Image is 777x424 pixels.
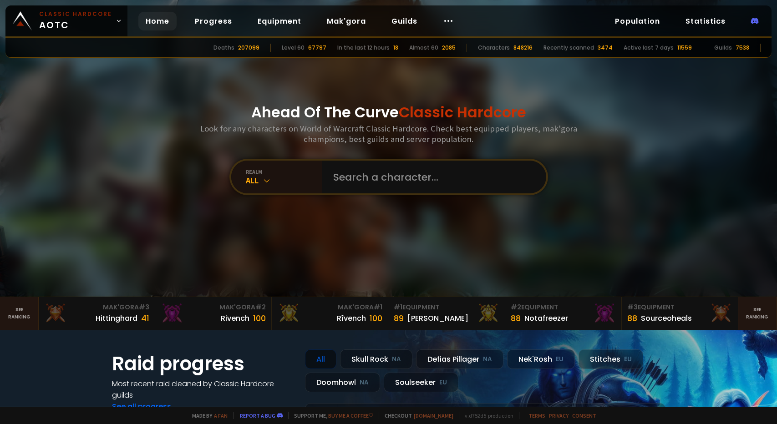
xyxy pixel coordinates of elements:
a: Equipment [250,12,309,30]
small: NA [392,355,401,364]
span: v. d752d5 - production [459,412,513,419]
div: Nek'Rosh [507,349,575,369]
div: 7538 [736,44,749,52]
a: Classic HardcoreAOTC [5,5,127,36]
div: 18 [393,44,398,52]
div: 89 [394,312,404,324]
div: Active last 7 days [624,44,674,52]
div: 41 [141,312,149,324]
div: Guilds [714,44,732,52]
div: Hittinghard [96,313,137,324]
span: Classic Hardcore [399,102,526,122]
span: Made by [187,412,228,419]
div: Mak'Gora [44,303,149,312]
div: Soulseeker [384,373,458,392]
span: Support me, [288,412,373,419]
div: Rivench [221,313,249,324]
div: 11559 [677,44,692,52]
a: Mak'Gora#1Rîvench100 [272,297,388,330]
a: Population [608,12,667,30]
div: All [246,175,322,186]
a: Statistics [678,12,733,30]
div: Mak'Gora [277,303,382,312]
div: 100 [370,312,382,324]
h1: Raid progress [112,349,294,378]
div: Equipment [394,303,499,312]
input: Search a character... [328,161,535,193]
a: Progress [188,12,239,30]
a: Home [138,12,177,30]
div: Almost 60 [409,44,438,52]
small: EU [556,355,564,364]
span: # 3 [627,303,638,312]
div: Notafreezer [524,313,568,324]
a: Privacy [549,412,569,419]
a: Guilds [384,12,425,30]
a: Report a bug [240,412,275,419]
div: 207099 [238,44,259,52]
span: AOTC [39,10,112,32]
span: # 1 [394,303,402,312]
div: 3474 [598,44,613,52]
span: # 2 [511,303,521,312]
a: a fan [214,412,228,419]
small: EU [624,355,632,364]
a: Seeranking [738,297,777,330]
div: Defias Pillager [416,349,503,369]
a: See all progress [112,401,171,412]
div: In the last 12 hours [337,44,390,52]
a: Mak'gora [320,12,373,30]
div: 67797 [308,44,326,52]
span: # 2 [255,303,266,312]
a: [DOMAIN_NAME] [414,412,453,419]
div: 2085 [442,44,456,52]
div: Mak'Gora [161,303,266,312]
span: # 3 [139,303,149,312]
a: #3Equipment88Sourceoheals [622,297,738,330]
h4: Most recent raid cleaned by Classic Hardcore guilds [112,378,294,401]
a: Buy me a coffee [328,412,373,419]
div: Equipment [627,303,732,312]
div: Skull Rock [340,349,412,369]
div: Level 60 [282,44,305,52]
div: 88 [627,312,637,324]
a: Consent [572,412,596,419]
small: Classic Hardcore [39,10,112,18]
div: Recently scanned [543,44,594,52]
div: All [305,349,336,369]
div: Characters [478,44,510,52]
div: Equipment [511,303,616,312]
span: # 1 [374,303,382,312]
div: Rîvench [337,313,366,324]
div: Doomhowl [305,373,380,392]
h3: Look for any characters on World of Warcraft Classic Hardcore. Check best equipped players, mak'g... [197,123,581,144]
div: Stitches [579,349,643,369]
small: EU [439,378,447,387]
a: Mak'Gora#3Hittinghard41 [39,297,155,330]
a: #1Equipment89[PERSON_NAME] [388,297,505,330]
div: Sourceoheals [641,313,692,324]
div: 848216 [513,44,533,52]
div: realm [246,168,322,175]
div: [PERSON_NAME] [407,313,468,324]
small: NA [483,355,492,364]
small: NA [360,378,369,387]
div: 88 [511,312,521,324]
h1: Ahead Of The Curve [251,101,526,123]
a: Mak'Gora#2Rivench100 [155,297,272,330]
a: #2Equipment88Notafreezer [505,297,622,330]
span: Checkout [379,412,453,419]
a: Terms [528,412,545,419]
div: 100 [253,312,266,324]
div: Deaths [213,44,234,52]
